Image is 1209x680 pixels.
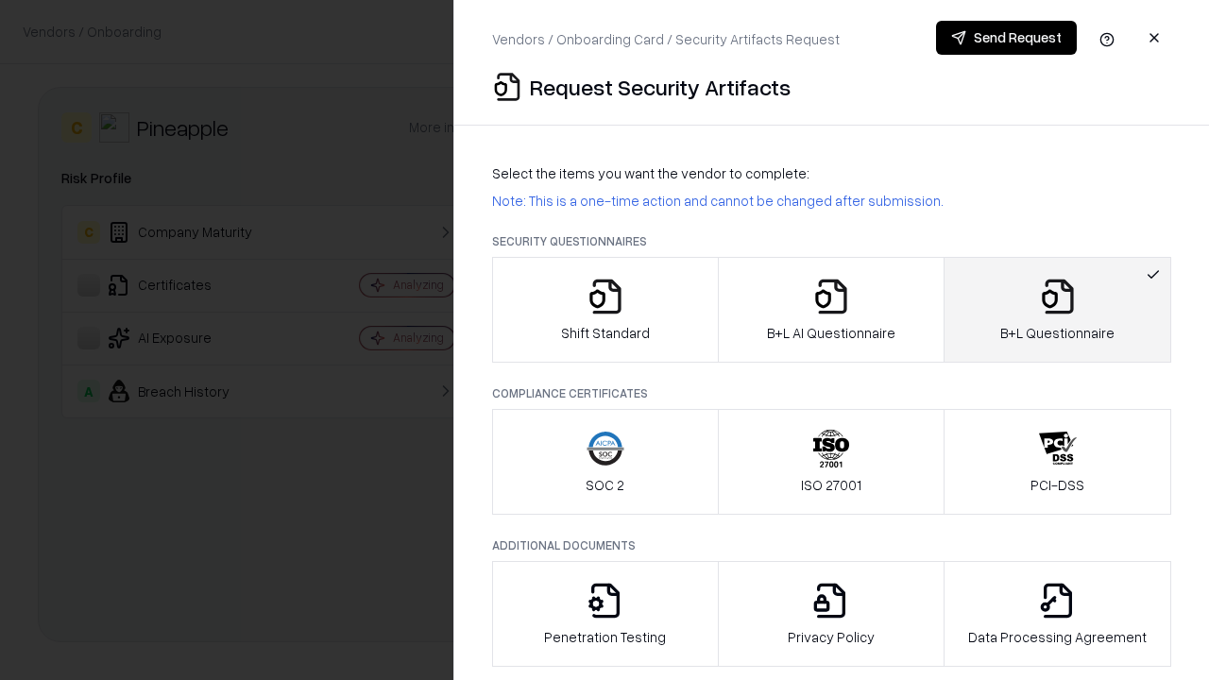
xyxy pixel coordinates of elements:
p: ISO 27001 [801,475,861,495]
p: Shift Standard [561,323,650,343]
p: Compliance Certificates [492,385,1171,401]
button: B+L AI Questionnaire [718,257,945,363]
button: SOC 2 [492,409,719,515]
p: PCI-DSS [1030,475,1084,495]
p: Data Processing Agreement [968,627,1147,647]
p: Vendors / Onboarding Card / Security Artifacts Request [492,29,840,49]
button: ISO 27001 [718,409,945,515]
p: Privacy Policy [788,627,875,647]
button: Data Processing Agreement [944,561,1171,667]
button: Privacy Policy [718,561,945,667]
p: B+L AI Questionnaire [767,323,895,343]
p: Additional Documents [492,537,1171,553]
p: Request Security Artifacts [530,72,791,102]
p: Security Questionnaires [492,233,1171,249]
button: B+L Questionnaire [944,257,1171,363]
p: SOC 2 [586,475,624,495]
button: PCI-DSS [944,409,1171,515]
p: Note: This is a one-time action and cannot be changed after submission. [492,191,1171,211]
button: Penetration Testing [492,561,719,667]
button: Shift Standard [492,257,719,363]
button: Send Request [936,21,1077,55]
p: Select the items you want the vendor to complete: [492,163,1171,183]
p: Penetration Testing [544,627,666,647]
p: B+L Questionnaire [1000,323,1115,343]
